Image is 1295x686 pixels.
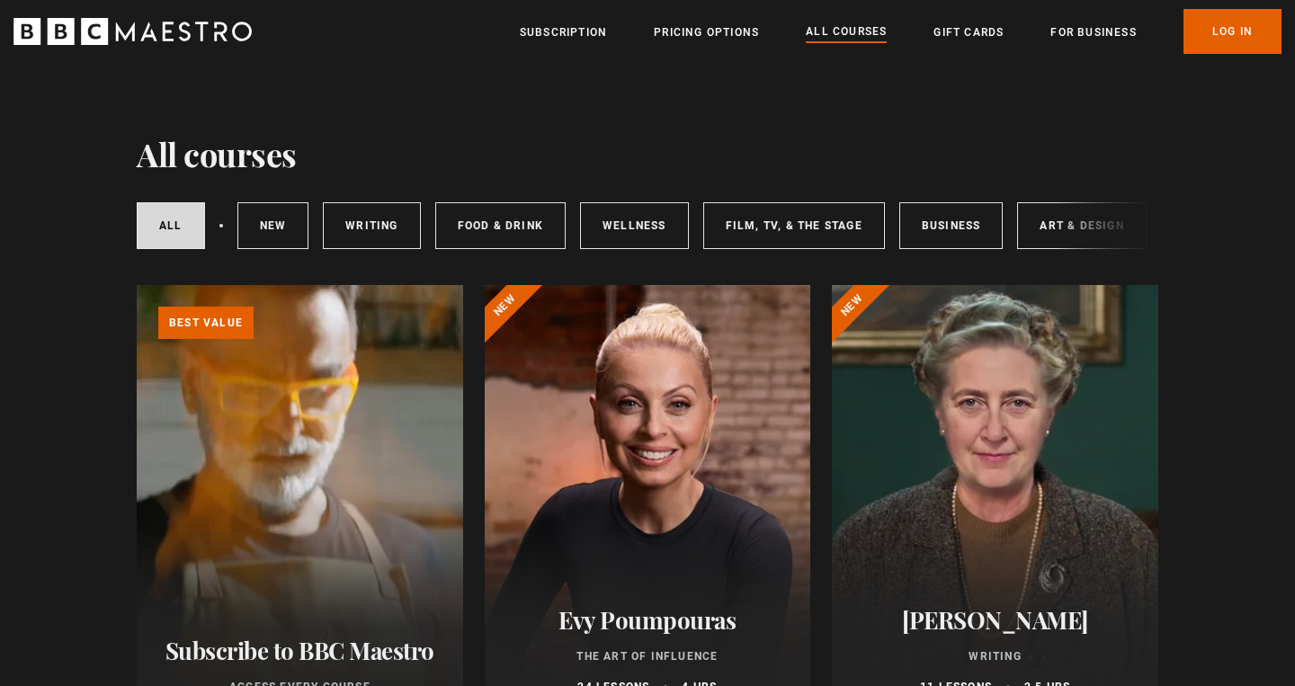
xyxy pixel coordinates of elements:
a: Business [899,202,1004,249]
a: All Courses [806,22,887,42]
a: Log In [1183,9,1282,54]
h2: [PERSON_NAME] [853,606,1137,634]
a: Gift Cards [933,23,1004,41]
p: The Art of Influence [506,648,790,664]
a: Art & Design [1017,202,1146,249]
nav: Primary [520,9,1282,54]
h2: Evy Poumpouras [506,606,790,634]
a: For business [1050,23,1136,41]
a: Writing [323,202,420,249]
a: Food & Drink [435,202,566,249]
a: New [237,202,309,249]
a: All [137,202,205,249]
a: Film, TV, & The Stage [703,202,885,249]
a: Wellness [580,202,689,249]
a: Subscription [520,23,607,41]
p: Writing [853,648,1137,664]
a: Pricing Options [654,23,759,41]
h1: All courses [137,135,297,173]
p: Best value [158,307,254,339]
svg: BBC Maestro [13,18,252,45]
